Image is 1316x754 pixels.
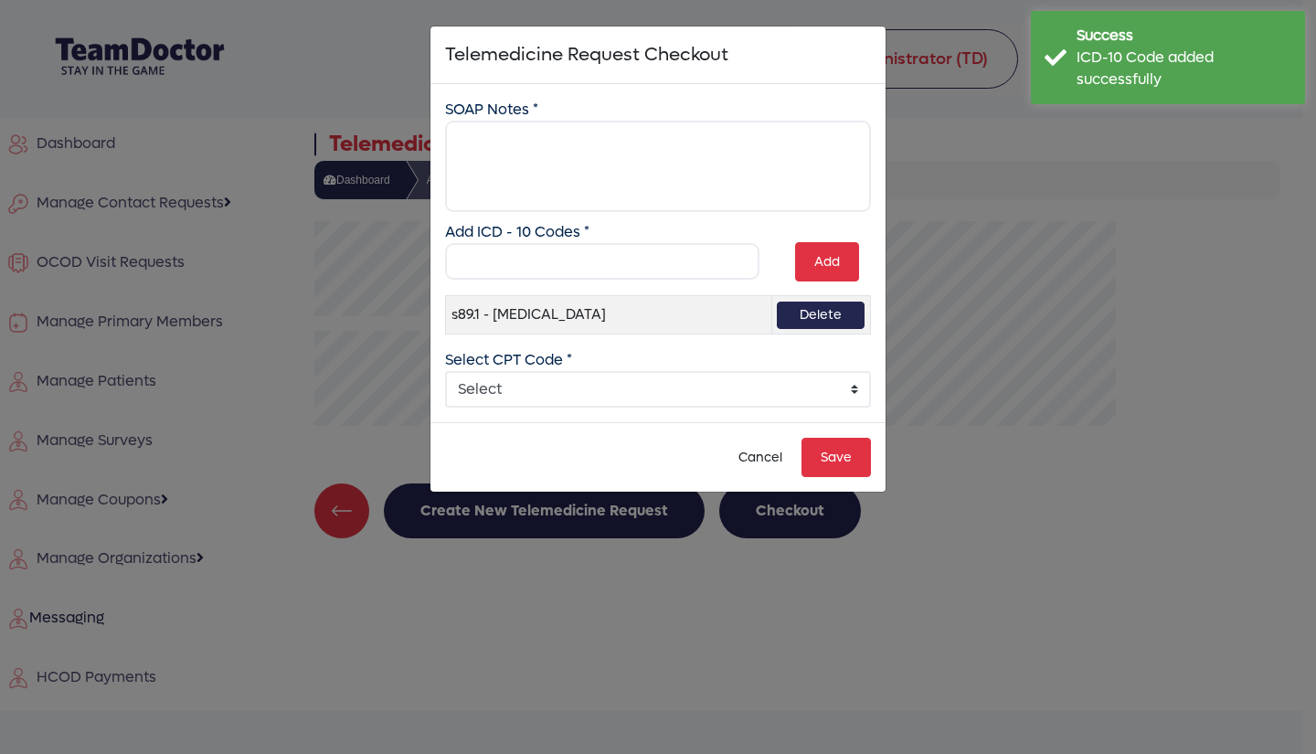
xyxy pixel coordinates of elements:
[446,296,772,335] td: s89.1 - [MEDICAL_DATA]
[801,438,871,477] button: Save
[795,242,859,281] button: Add
[445,99,538,121] label: SOAP Notes *
[777,302,865,329] a: Delete
[445,221,589,243] label: Add ICD - 10 Codes *
[719,438,801,477] button: Cancel
[1077,47,1291,90] div: ICD-10 Code added successfully
[445,349,572,371] label: Select CPT Code *
[1077,25,1291,47] div: Success
[445,41,728,69] h5: Telemedicine Request Checkout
